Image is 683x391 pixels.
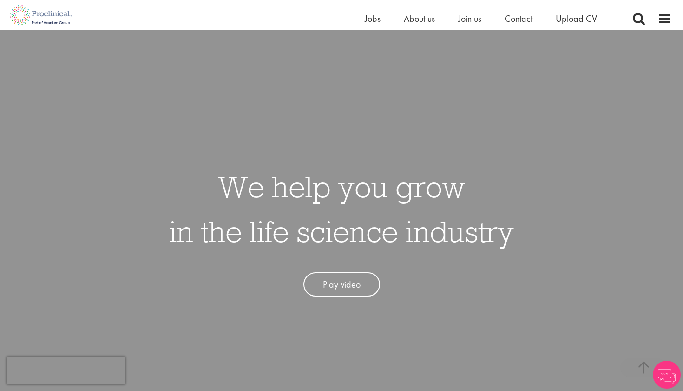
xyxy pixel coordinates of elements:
[404,13,435,25] a: About us
[653,361,681,389] img: Chatbot
[303,272,380,297] a: Play video
[556,13,597,25] a: Upload CV
[458,13,481,25] a: Join us
[169,164,514,254] h1: We help you grow in the life science industry
[365,13,381,25] a: Jobs
[505,13,532,25] a: Contact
